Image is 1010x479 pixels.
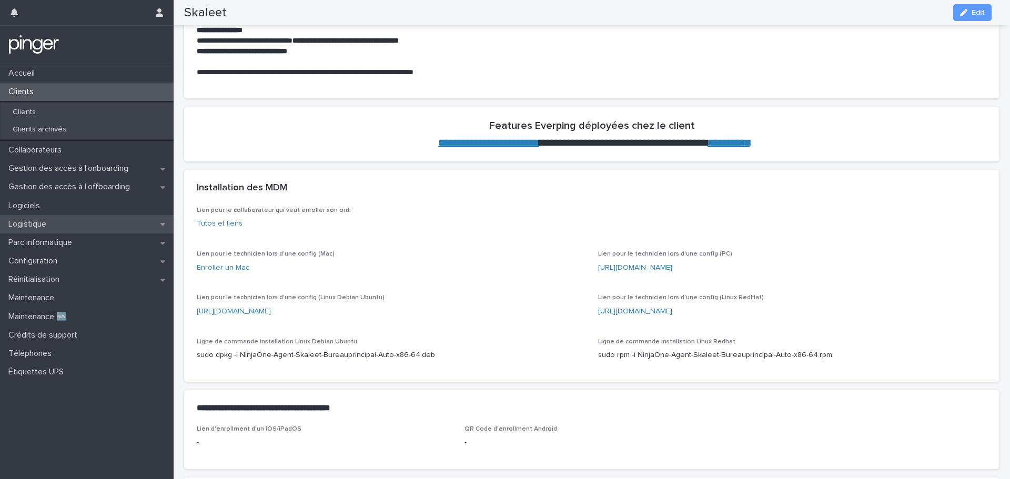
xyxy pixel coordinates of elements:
p: Gestion des accès à l’onboarding [4,164,137,174]
h2: Installation des MDM [197,182,287,194]
span: Lien pour le technicien lors d'une config (Mac) [197,251,335,257]
a: [URL][DOMAIN_NAME] [197,308,271,315]
a: [URL][DOMAIN_NAME] [598,308,672,315]
span: Lien pour le technicien lors d'une config (Linux Debian Ubuntu) [197,294,385,301]
p: Logistique [4,219,55,229]
p: Téléphones [4,349,60,359]
p: Clients [4,108,44,117]
p: Configuration [4,256,66,266]
p: Parc informatique [4,238,80,248]
p: sudo rpm -i NinjaOne-Agent-Skaleet-Bureauprincipal-Auto-x86-64.rpm [598,350,987,361]
p: - [197,437,452,448]
span: Ligne de commande installation Linux Debian Ubuntu [197,339,357,345]
p: - [464,437,720,448]
p: Gestion des accès à l’offboarding [4,182,138,192]
p: Réinitialisation [4,274,68,284]
h2: Skaleet [184,5,226,21]
span: Ligne de commande installation Linux Redhat [598,339,735,345]
a: [URL][DOMAIN_NAME] [598,264,672,271]
span: Lien d'enrollment d'un iOS/iPadOS [197,426,301,432]
p: sudo dpkg -i NinjaOne-Agent-Skaleet-Bureauprincipal-Auto-x86-64.deb [197,350,585,361]
span: Lien pour le collaborateur qui veut enroller son ordi [197,207,351,213]
span: Lien pour le technicien lors d'une config (PC) [598,251,732,257]
p: Clients archivés [4,125,75,134]
p: Crédits de support [4,330,86,340]
span: Lien pour le technicien lors d'une config (Linux RedHat) [598,294,764,301]
span: QR Code d'enrollment Android [464,426,557,432]
a: Enroller un Mac [197,264,249,271]
p: Maintenance [4,293,63,303]
p: Logiciels [4,201,48,211]
p: Maintenance 🆕 [4,312,75,322]
h2: Features Everping déployées chez le client [489,119,695,132]
span: Edit [972,9,985,16]
p: Étiquettes UPS [4,367,72,377]
p: Collaborateurs [4,145,70,155]
p: Clients [4,87,42,97]
a: Tutos et liens [197,220,243,227]
p: Accueil [4,68,43,78]
button: Edit [953,4,992,21]
img: mTgBEunGTSyRkCgitkcU [8,34,59,55]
